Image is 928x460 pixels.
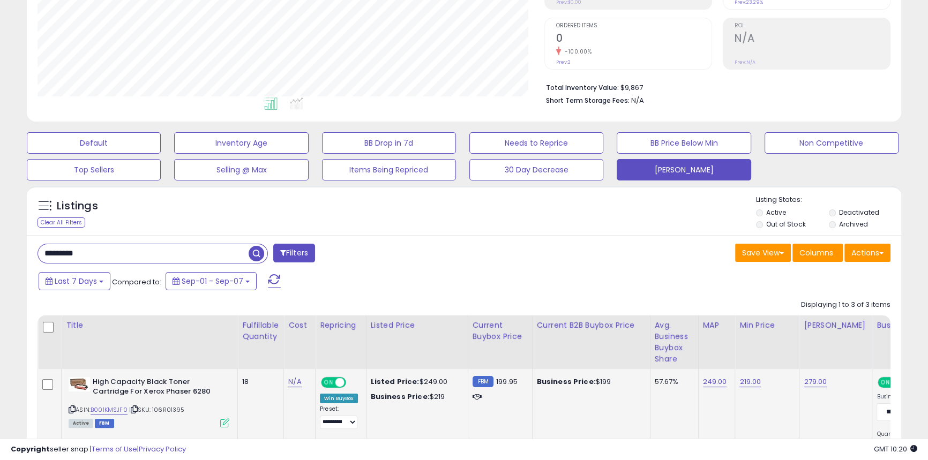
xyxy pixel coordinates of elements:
[735,32,890,47] h2: N/A
[371,376,420,387] b: Listed Price:
[792,244,843,262] button: Columns
[799,247,833,258] span: Columns
[556,59,571,65] small: Prev: 2
[129,405,185,414] span: | SKU: 106R01395
[739,376,761,387] a: 219.00
[655,377,690,387] div: 57.67%
[839,208,879,217] label: Deactivated
[739,320,795,331] div: Min Price
[242,377,275,387] div: 18
[371,391,430,402] b: Business Price:
[879,378,893,387] span: ON
[556,23,712,29] span: Ordered Items
[631,95,644,105] span: N/A
[174,132,308,154] button: Inventory Age
[27,159,161,180] button: Top Sellers
[93,377,223,399] b: High Capacity Black Toner Cartridge For Xerox Phaser 6280
[561,48,592,56] small: -100.00%
[469,132,603,154] button: Needs to Reprice
[804,376,827,387] a: 279.00
[473,376,493,387] small: FBM
[537,376,596,387] b: Business Price:
[55,276,97,286] span: Last 7 Days
[69,377,229,427] div: ASIN:
[288,376,301,387] a: N/A
[735,59,755,65] small: Prev: N/A
[473,320,528,342] div: Current Buybox Price
[766,220,805,229] label: Out of Stock
[57,199,98,214] h5: Listings
[174,159,308,180] button: Selling @ Max
[537,320,646,331] div: Current B2B Buybox Price
[735,23,890,29] span: ROI
[320,394,358,403] div: Win BuyBox
[703,320,731,331] div: MAP
[765,132,899,154] button: Non Competitive
[288,320,311,331] div: Cost
[69,419,93,428] span: All listings currently available for purchase on Amazon
[27,132,161,154] button: Default
[273,244,315,262] button: Filters
[546,83,619,92] b: Total Inventory Value:
[166,272,257,290] button: Sep-01 - Sep-07
[345,378,362,387] span: OFF
[735,244,791,262] button: Save View
[371,392,460,402] div: $219
[139,444,186,454] a: Privacy Policy
[546,96,630,105] b: Short Term Storage Fees:
[371,377,460,387] div: $249.00
[322,132,456,154] button: BB Drop in 7d
[655,320,694,365] div: Avg. Business Buybox Share
[617,132,751,154] button: BB Price Below Min
[95,419,114,428] span: FBM
[242,320,279,342] div: Fulfillable Quantity
[546,80,882,93] li: $9,867
[617,159,751,180] button: [PERSON_NAME]
[537,377,642,387] div: $199
[496,376,518,387] span: 199.95
[11,444,50,454] strong: Copyright
[69,377,90,391] img: 41UFjhW97sL._SL40_.jpg
[703,376,727,387] a: 249.00
[38,217,85,228] div: Clear All Filters
[469,159,603,180] button: 30 Day Decrease
[322,159,456,180] button: Items Being Repriced
[320,320,362,331] div: Repricing
[756,195,901,205] p: Listing States:
[11,444,186,455] div: seller snap | |
[92,444,137,454] a: Terms of Use
[371,320,463,331] div: Listed Price
[91,405,128,414] a: B001KMSJF0
[39,272,110,290] button: Last 7 Days
[320,405,358,429] div: Preset:
[182,276,243,286] span: Sep-01 - Sep-07
[874,444,917,454] span: 2025-09-15 10:20 GMT
[556,32,712,47] h2: 0
[801,300,890,310] div: Displaying 1 to 3 of 3 items
[839,220,868,229] label: Archived
[766,208,786,217] label: Active
[322,378,335,387] span: ON
[112,277,161,287] span: Compared to:
[804,320,867,331] div: [PERSON_NAME]
[66,320,233,331] div: Title
[844,244,890,262] button: Actions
